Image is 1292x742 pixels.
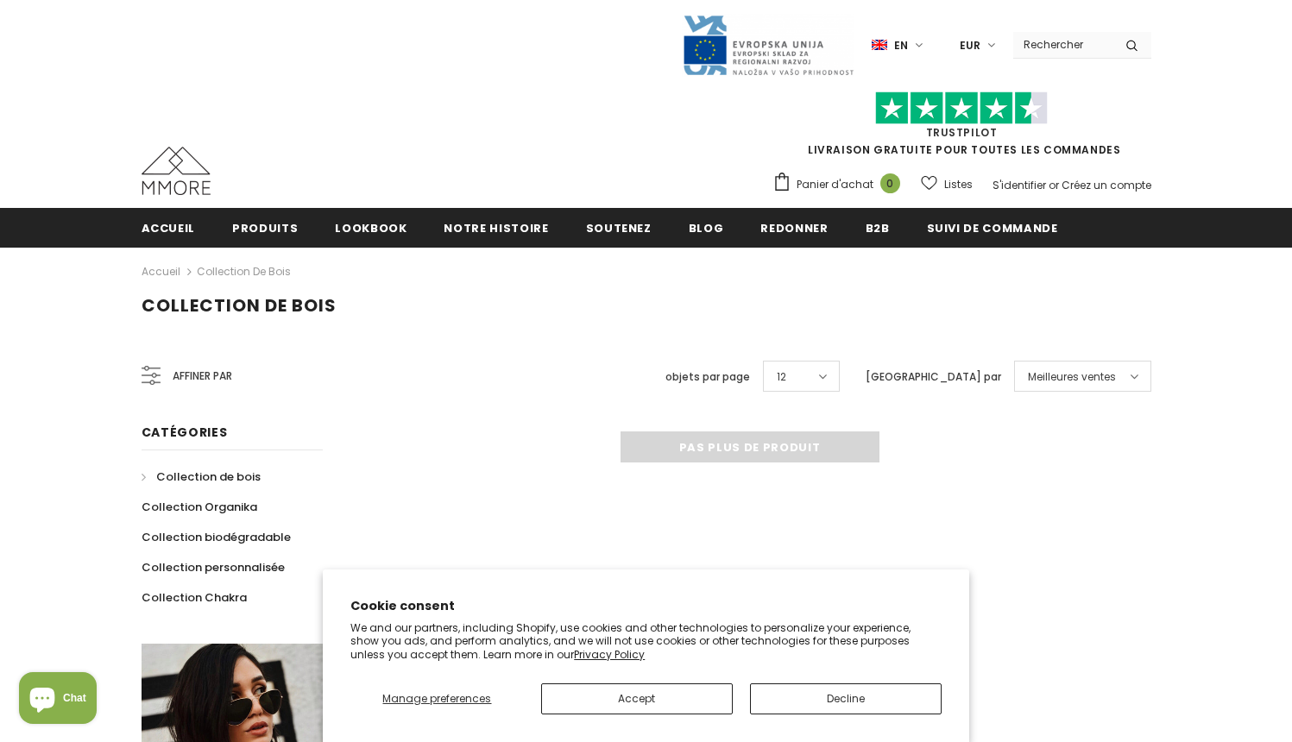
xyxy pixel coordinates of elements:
span: 12 [777,368,786,386]
span: Affiner par [173,367,232,386]
span: Catégories [142,424,228,441]
a: B2B [866,208,890,247]
inbox-online-store-chat: Shopify online store chat [14,672,102,728]
a: Lookbook [335,208,407,247]
span: Collection personnalisée [142,559,285,575]
a: Notre histoire [444,208,548,247]
a: Listes [921,169,973,199]
span: Collection biodégradable [142,529,291,545]
a: Collection Organika [142,492,257,522]
img: Javni Razpis [682,14,854,77]
a: Panier d'achat 0 [772,172,909,198]
span: Panier d'achat [797,176,873,193]
span: Lookbook [335,220,407,236]
a: soutenez [586,208,652,247]
img: Faites confiance aux étoiles pilotes [875,91,1048,125]
span: 0 [880,173,900,193]
a: Collection de bois [142,462,261,492]
span: Collection Chakra [142,589,247,606]
span: Manage preferences [382,691,491,706]
button: Decline [750,683,942,714]
span: B2B [866,220,890,236]
img: i-lang-1.png [872,38,887,53]
span: Meilleures ventes [1028,368,1116,386]
a: Privacy Policy [574,647,645,662]
a: Collection personnalisée [142,552,285,582]
a: Collection de bois [197,264,291,279]
a: TrustPilot [926,125,998,140]
a: Collection Chakra [142,582,247,613]
span: soutenez [586,220,652,236]
a: Accueil [142,208,196,247]
span: Notre histoire [444,220,548,236]
input: Search Site [1013,32,1112,57]
label: objets par page [665,368,750,386]
span: Listes [944,176,973,193]
span: Collection Organika [142,499,257,515]
span: or [1049,178,1059,192]
button: Manage preferences [350,683,523,714]
button: Accept [541,683,733,714]
span: Redonner [760,220,828,236]
span: Blog [689,220,724,236]
a: Accueil [142,261,180,282]
a: Produits [232,208,298,247]
h2: Cookie consent [350,597,942,615]
span: Suivi de commande [927,220,1058,236]
span: LIVRAISON GRATUITE POUR TOUTES LES COMMANDES [772,99,1151,157]
span: Collection de bois [156,468,261,485]
a: Javni Razpis [682,37,854,52]
a: Redonner [760,208,828,247]
span: en [894,37,908,54]
a: Suivi de commande [927,208,1058,247]
span: Produits [232,220,298,236]
span: Accueil [142,220,196,236]
a: Collection biodégradable [142,522,291,552]
span: Collection de bois [142,293,337,318]
img: Cas MMORE [142,147,211,195]
span: EUR [960,37,980,54]
a: Blog [689,208,724,247]
a: Créez un compte [1062,178,1151,192]
p: We and our partners, including Shopify, use cookies and other technologies to personalize your ex... [350,621,942,662]
a: S'identifier [993,178,1046,192]
label: [GEOGRAPHIC_DATA] par [866,368,1001,386]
